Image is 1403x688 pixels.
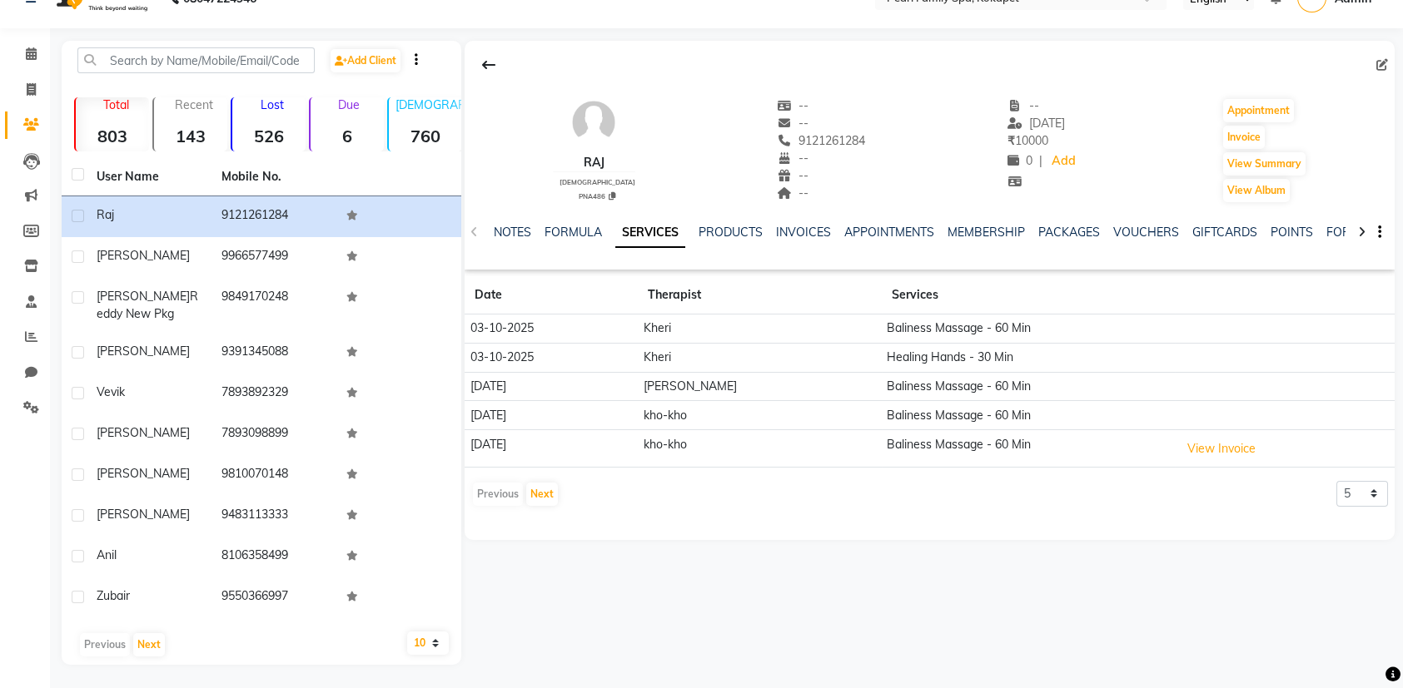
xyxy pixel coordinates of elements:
span: [DEMOGRAPHIC_DATA] [560,178,635,186]
a: PACKAGES [1038,225,1100,240]
p: Lost [239,97,306,112]
td: 9121261284 [211,196,336,237]
strong: 143 [154,126,227,146]
span: 9121261284 [778,133,866,148]
input: Search by Name/Mobile/Email/Code [77,47,315,73]
td: 7893892329 [211,374,336,414]
a: GIFTCARDS [1192,225,1257,240]
span: [PERSON_NAME] [97,466,190,481]
span: -- [778,98,809,113]
a: FORMS [1326,225,1368,240]
td: 03-10-2025 [465,314,638,344]
th: Date [465,276,638,314]
strong: 760 [389,126,462,146]
span: [PERSON_NAME] [97,507,190,522]
td: 9810070148 [211,455,336,496]
td: 9550366997 [211,577,336,618]
th: Therapist [638,276,882,314]
span: -- [778,116,809,131]
a: APPOINTMENTS [844,225,934,240]
strong: 526 [232,126,306,146]
img: avatar [569,97,619,147]
td: [DATE] [465,372,638,401]
span: [PERSON_NAME] [97,248,190,263]
span: 0 [1007,153,1032,168]
span: -- [778,168,809,183]
span: | [1039,152,1042,170]
a: INVOICES [776,225,831,240]
td: 9849170248 [211,278,336,333]
td: kho-kho [638,430,882,468]
button: Next [526,483,558,506]
div: Back to Client [471,49,506,81]
a: SERVICES [615,218,685,248]
td: kho-kho [638,401,882,430]
div: PNA486 [560,190,635,201]
p: Due [314,97,384,112]
span: vevik [97,384,125,399]
button: View Invoice [1180,436,1263,462]
td: 9966577499 [211,237,336,278]
td: Baliness Massage - 60 Min [882,372,1175,401]
span: -- [778,186,809,200]
td: [DATE] [465,430,638,468]
td: 8106358499 [211,537,336,577]
td: Baliness Massage - 60 Min [882,430,1175,468]
strong: 6 [311,126,384,146]
td: Kheri [638,343,882,372]
th: Mobile No. [211,158,336,196]
a: Add [1049,150,1078,173]
a: PRODUCTS [699,225,763,240]
button: View Album [1223,179,1290,202]
td: [DATE] [465,401,638,430]
td: 9483113333 [211,496,336,537]
span: 10000 [1007,133,1048,148]
span: raj [97,207,114,222]
th: User Name [87,158,211,196]
span: anil [97,547,117,562]
td: Kheri [638,314,882,344]
span: zubair [97,588,130,603]
p: [DEMOGRAPHIC_DATA] [396,97,462,112]
td: [PERSON_NAME] [638,372,882,401]
button: Invoice [1223,126,1265,149]
span: -- [778,151,809,166]
span: [PERSON_NAME] [97,289,190,304]
a: NOTES [494,225,531,240]
span: [DATE] [1007,116,1065,131]
td: 9391345088 [211,333,336,374]
button: Appointment [1223,99,1294,122]
span: [PERSON_NAME] [97,425,190,440]
div: raj [553,154,635,171]
td: Baliness Massage - 60 Min [882,401,1175,430]
a: Add Client [331,49,401,72]
p: Total [82,97,149,112]
td: 7893098899 [211,414,336,455]
span: -- [1007,98,1039,113]
td: 03-10-2025 [465,343,638,372]
a: FORMULA [545,225,602,240]
td: Healing Hands - 30 Min [882,343,1175,372]
button: View Summary [1223,152,1306,176]
button: Next [133,633,165,656]
th: Services [882,276,1175,314]
td: Baliness Massage - 60 Min [882,314,1175,344]
a: MEMBERSHIP [948,225,1025,240]
a: POINTS [1271,225,1313,240]
strong: 803 [76,126,149,146]
p: Recent [161,97,227,112]
span: [PERSON_NAME] [97,344,190,359]
span: ₹ [1007,133,1015,148]
a: VOUCHERS [1113,225,1179,240]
